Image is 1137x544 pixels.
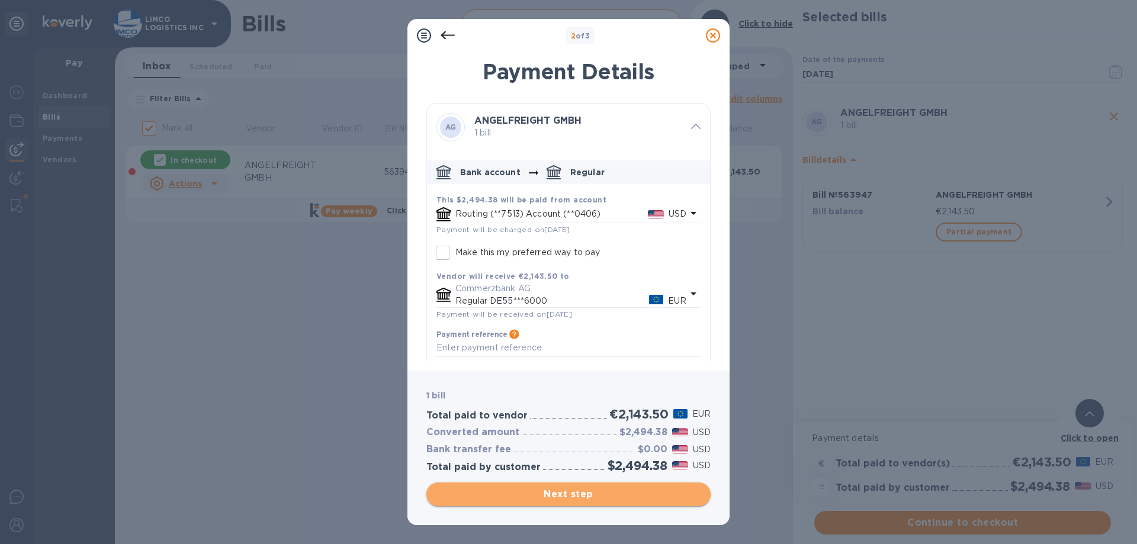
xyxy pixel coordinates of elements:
[672,445,688,453] img: USD
[436,330,507,339] h3: Payment reference
[692,408,711,420] p: EUR
[426,462,541,473] h3: Total paid by customer
[693,459,711,472] p: USD
[436,195,606,204] b: This $2,494.38 will be paid from account
[693,443,711,456] p: USD
[426,482,711,506] button: Next step
[648,210,664,218] img: USD
[669,208,686,220] p: USD
[638,444,667,455] h3: $0.00
[570,166,605,178] p: Regular
[427,156,710,382] div: default-method
[445,123,457,131] b: AG
[436,487,701,501] span: Next step
[426,427,519,438] h3: Converted amount
[474,127,682,139] p: 1 bill
[455,208,648,220] p: Routing (**7513) Account (**0406)
[693,426,711,439] p: USD
[426,391,445,400] b: 1 bill
[571,31,590,40] b: of 3
[436,272,570,281] b: Vendor will receive €2,143.50 to
[436,359,701,372] p: 150 characters remaining
[672,428,688,436] img: USD
[609,407,668,421] h2: €2,143.50
[436,310,572,318] span: Payment will be received on [DATE]
[460,166,521,178] p: Bank account
[426,444,511,455] h3: Bank transfer fee
[426,59,711,84] h1: Payment Details
[426,410,528,421] h3: Total paid to vendor
[608,458,667,473] h2: $2,494.38
[474,115,582,126] b: ANGELFREIGHT GMBH
[455,282,686,295] p: Commerzbank AG
[619,427,667,438] h3: $2,494.38
[455,295,649,307] p: Regular DE55***6000
[455,246,600,259] p: Make this my preferred way to pay
[436,225,570,234] span: Payment will be charged on [DATE]
[668,295,686,307] p: EUR
[427,104,710,151] div: AGANGELFREIGHT GMBH 1 bill
[571,31,576,40] span: 2
[672,461,688,469] img: USD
